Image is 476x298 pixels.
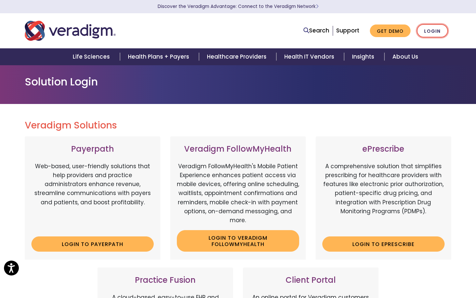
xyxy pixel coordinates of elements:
[104,275,226,285] h3: Practice Fusion
[316,3,319,10] span: Learn More
[31,144,154,154] h3: Payerpath
[370,25,411,37] a: Get Demo
[31,162,154,231] p: Web-based, user-friendly solutions that help providers and practice administrators enhance revenu...
[177,162,299,225] p: Veradigm FollowMyHealth's Mobile Patient Experience enhances patient access via mobile devices, o...
[384,48,426,65] a: About Us
[25,120,451,131] h2: Veradigm Solutions
[199,48,276,65] a: Healthcare Providers
[336,26,359,34] a: Support
[177,144,299,154] h3: Veradigm FollowMyHealth
[65,48,120,65] a: Life Sciences
[120,48,199,65] a: Health Plans + Payers
[31,236,154,252] a: Login to Payerpath
[322,144,445,154] h3: ePrescribe
[250,275,372,285] h3: Client Portal
[25,75,451,88] h1: Solution Login
[276,48,344,65] a: Health IT Vendors
[25,20,116,42] img: Veradigm logo
[417,24,448,38] a: Login
[303,26,329,35] a: Search
[158,3,319,10] a: Discover the Veradigm Advantage: Connect to the Veradigm NetworkLearn More
[322,236,445,252] a: Login to ePrescribe
[344,48,384,65] a: Insights
[177,230,299,252] a: Login to Veradigm FollowMyHealth
[322,162,445,231] p: A comprehensive solution that simplifies prescribing for healthcare providers with features like ...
